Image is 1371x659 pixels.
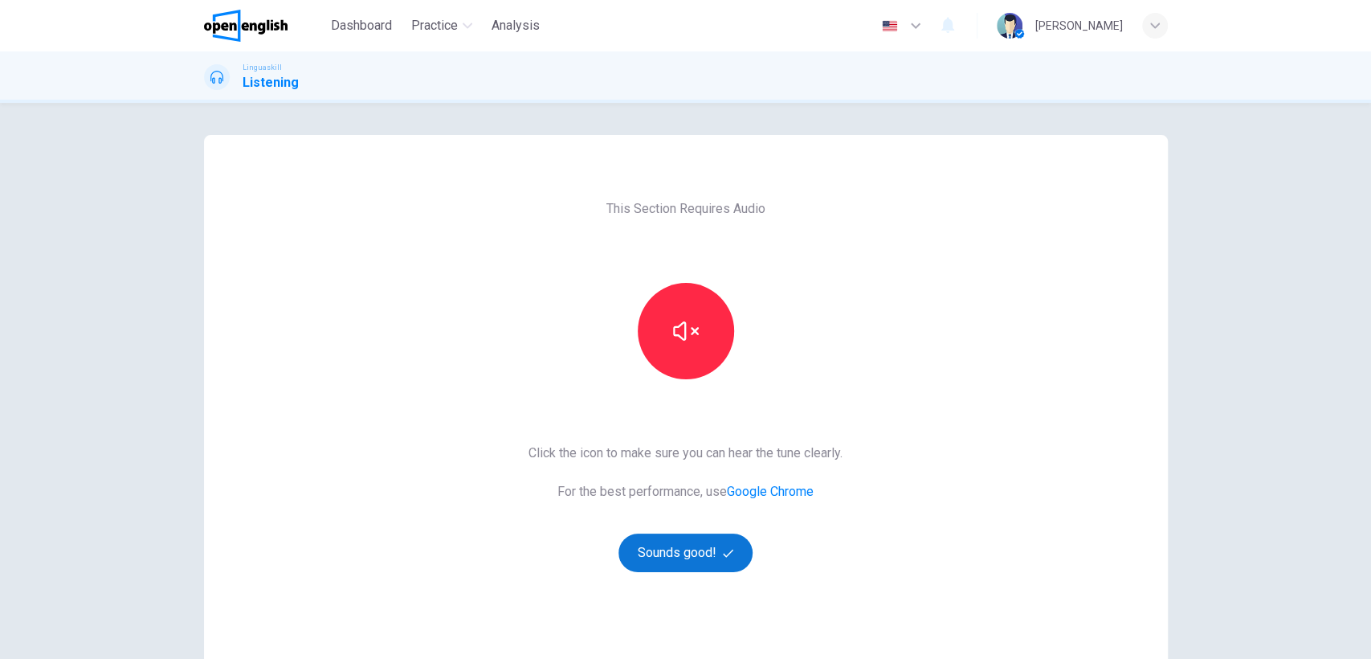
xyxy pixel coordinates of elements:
div: [PERSON_NAME] [1035,16,1123,35]
img: Profile picture [997,13,1022,39]
span: This Section Requires Audio [606,199,765,219]
span: Click the icon to make sure you can hear the tune clearly. [528,444,843,463]
span: Dashboard [331,16,392,35]
img: en [879,20,900,32]
span: Linguaskill [243,62,282,73]
a: OpenEnglish logo [204,10,325,42]
span: Analysis [492,16,540,35]
button: Practice [405,11,479,40]
button: Sounds good! [618,534,753,572]
button: Analysis [485,11,546,40]
a: Google Chrome [727,484,814,499]
span: For the best performance, use [528,482,843,501]
h1: Listening [243,73,299,92]
span: Practice [411,16,458,35]
img: OpenEnglish logo [204,10,288,42]
button: Dashboard [324,11,398,40]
